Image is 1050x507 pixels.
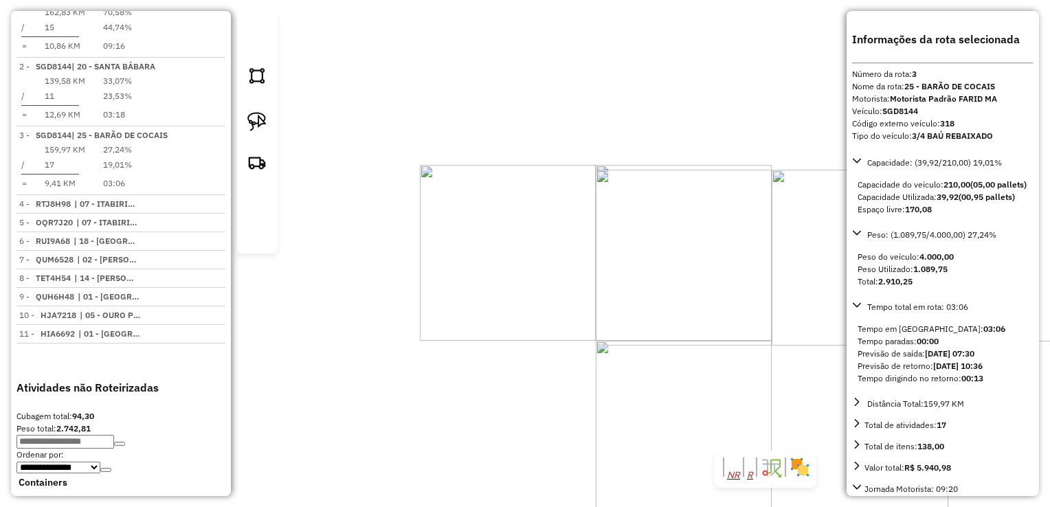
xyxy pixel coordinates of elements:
[852,299,1034,315] a: Tempo total em rota: 03:06
[852,31,1034,47] h4: Informações da rota selecionada
[852,93,1034,105] div: Motorista:
[19,310,76,320] span: 10 -
[71,130,168,140] span: | 25 - BARÃO DE COCAIS
[878,276,913,286] strong: 2.910,25
[76,216,139,229] span: 07 - ITABIRITO PRAIA, 08 - ITABIRITO BELA VISTA
[16,379,225,396] h4: Atividades não Roteirizadas
[247,112,267,131] img: Selecionar atividades - laço
[858,323,1028,335] div: Tempo em [GEOGRAPHIC_DATA]:
[44,89,86,103] td: 11
[102,89,133,103] td: 23,53%
[867,229,996,240] span: Peso: (1.089,75/4.000,00) 27,24%
[867,157,1002,168] span: Capacidade: (39,92/210,00) 19,01%
[44,74,86,88] td: 139,58 KM
[858,263,1028,275] div: Peso Utilizado:
[925,348,974,359] strong: [DATE] 07:30
[937,420,946,430] strong: 17
[852,245,1034,293] div: Peso: (1.089,75/4.000,00) 27,24%
[102,158,133,172] td: 19,01%
[78,328,142,340] span: 01 - MARIANA COLINA
[858,360,1028,372] div: Previsão de retorno:
[852,438,1034,454] a: Total de itens:138,00
[789,456,811,478] img: Exibir/Ocultar setores
[72,411,94,421] strong: 94,30
[44,39,86,53] td: 10,86 KM
[890,93,997,104] strong: Motorista Padrão FARID MA
[852,417,1034,433] a: Total de atividades:17
[102,177,133,190] td: 03:06
[19,236,70,246] span: 6 -
[912,131,993,141] strong: 3/4 BAÚ REBAIXADO
[242,147,272,182] a: Criar rota
[959,192,1015,202] strong: (00,95 pallets)
[858,179,1028,191] div: Capacidade do veículo:
[867,302,968,312] span: Tempo total em rota: 03:06
[44,21,86,34] td: 15
[36,254,74,264] span: QUM6528
[913,264,948,274] strong: 1.089,75
[983,324,1005,334] strong: 03:06
[917,441,944,451] strong: 138,00
[747,471,753,480] span: Exibir rótulo
[943,179,970,190] strong: 210,00
[19,475,182,490] span: Containers
[852,460,1034,475] a: Valor total:R$ 5.940,98
[858,372,1028,385] div: Tempo dirigindo no retorno:
[19,217,73,227] span: 5 -
[21,158,27,172] td: /
[727,470,740,480] em: NR
[74,272,137,284] span: 14 - GLAURA, 16 - RODRIGO SILVA
[252,39,262,50] a: Exportar sessão
[41,310,76,320] span: HJA7218
[852,105,1034,117] div: Veículo:
[852,481,1034,497] a: Jornada Motorista: 09:20
[36,236,70,246] span: RUI9A68
[41,328,75,339] span: HIA6692
[852,396,1034,412] a: Distância Total:159,97 KM
[747,470,753,480] em: R
[852,155,1034,170] a: Capacidade: (39,92/210,00) 19,01%
[919,251,954,262] strong: 4.000,00
[19,199,71,209] span: 4 -
[102,74,133,88] td: 33,07%
[78,291,141,303] span: 01 - MARIANA COLINA
[252,188,262,199] a: Criar modelo
[858,203,1028,216] div: Espaço livre:
[74,198,137,210] span: 07 - ITABIRITO PRAIA, 09 - ITABIRITO SÃO JOSÉ
[36,130,71,140] span: SGD8144
[858,191,1028,203] div: Capacidade Utilizada:
[44,5,86,19] td: 162,83 KM
[21,39,27,53] td: =
[864,462,951,474] div: Valor total:
[80,309,143,322] span: 05 - OURO PRETO BAUXITA
[102,21,133,34] td: 44,74%
[21,177,27,190] td: =
[36,273,71,283] span: TET4H54
[961,373,983,383] strong: 00:13
[858,275,1028,288] div: Total:
[912,69,917,79] strong: 3
[36,291,74,302] span: QUH6H48
[727,471,740,480] span: Ocultar NR
[102,39,133,53] td: 09:16
[940,118,954,128] strong: 318
[19,273,71,283] span: 8 -
[252,210,262,221] a: Reroteirizar Sessão
[904,462,951,473] strong: R$ 5.940,98
[882,106,918,116] strong: SGD8144
[21,89,27,103] td: /
[21,21,27,34] td: /
[852,130,1034,142] div: Tipo do veículo:
[44,143,86,157] td: 159,97 KM
[102,5,133,19] td: 70,58%
[247,66,267,85] img: Selecionar atividades - polígono
[100,468,111,472] button: Ordem crescente
[44,108,86,122] td: 12,69 KM
[44,177,86,190] td: 9,41 KM
[852,117,1034,130] div: Código externo veículo:
[102,108,133,122] td: 03:18
[102,143,133,157] td: 27,24%
[19,291,74,302] span: 9 -
[858,335,1028,348] div: Tempo paradas:
[71,61,155,71] span: | 20 - SANTA BÁBARA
